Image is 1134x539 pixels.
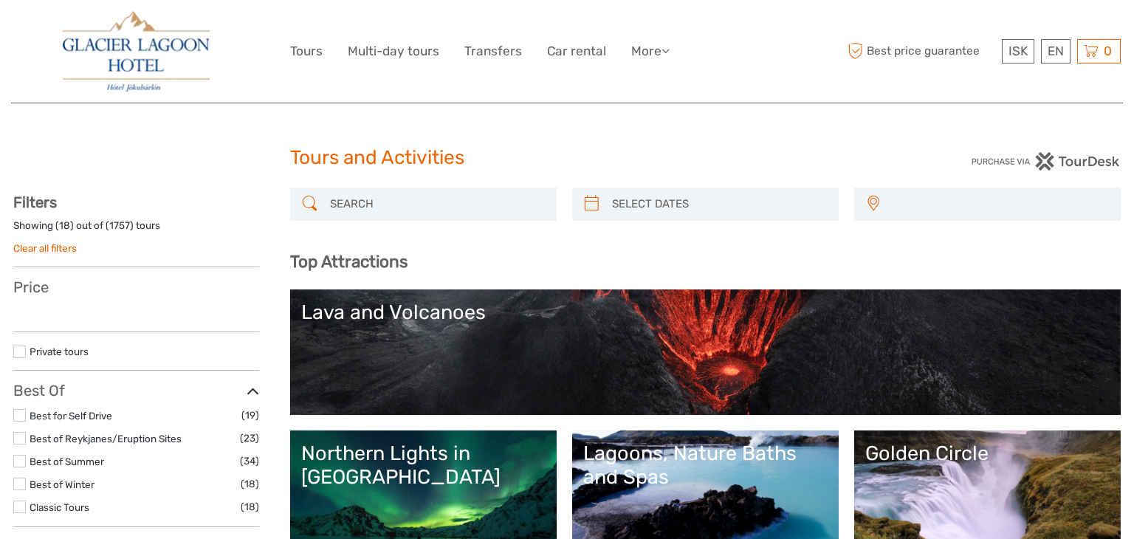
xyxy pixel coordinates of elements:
[583,442,828,490] div: Lagoons, Nature Baths and Spas
[324,191,549,217] input: SEARCH
[30,410,112,422] a: Best for Self Drive
[290,252,408,272] b: Top Attractions
[30,501,89,513] a: Classic Tours
[13,242,77,254] a: Clear all filters
[547,41,606,62] a: Car rental
[241,407,259,424] span: (19)
[301,301,1110,404] a: Lava and Volcanoes
[241,498,259,515] span: (18)
[13,278,259,296] h3: Price
[13,193,57,211] strong: Filters
[290,41,323,62] a: Tours
[59,219,70,233] label: 18
[109,219,130,233] label: 1757
[631,41,670,62] a: More
[464,41,522,62] a: Transfers
[13,382,259,399] h3: Best Of
[240,430,259,447] span: (23)
[30,346,89,357] a: Private tours
[301,442,546,490] div: Northern Lights in [GEOGRAPHIC_DATA]
[1008,44,1028,58] span: ISK
[30,478,94,490] a: Best of Winter
[606,191,831,217] input: SELECT DATES
[865,442,1110,465] div: Golden Circle
[13,219,259,241] div: Showing ( ) out of ( ) tours
[30,433,182,444] a: Best of Reykjanes/Eruption Sites
[240,453,259,470] span: (34)
[63,11,209,92] img: 2790-86ba44ba-e5e5-4a53-8ab7-28051417b7bc_logo_big.jpg
[844,39,998,63] span: Best price guarantee
[348,41,439,62] a: Multi-day tours
[1041,39,1071,63] div: EN
[30,456,104,467] a: Best of Summer
[1102,44,1114,58] span: 0
[971,152,1121,171] img: PurchaseViaTourDesk.png
[241,476,259,492] span: (18)
[301,301,1110,324] div: Lava and Volcanoes
[290,146,844,170] h1: Tours and Activities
